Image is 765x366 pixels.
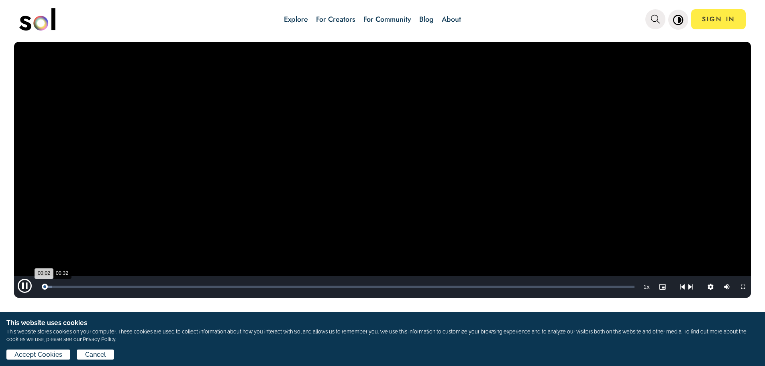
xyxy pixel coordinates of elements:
button: Fullscreen [735,276,751,298]
a: Blog [419,14,434,25]
button: Picture-in-Picture [655,276,671,298]
button: Previous video [671,276,687,298]
button: Accept Cookies [6,350,70,360]
span: Cancel [85,350,106,360]
a: About [442,14,461,25]
button: Mute [719,276,735,298]
a: SIGN IN [691,9,746,29]
nav: main navigation [19,5,746,33]
div: Progress Bar [42,286,634,288]
div: Video Player [14,42,751,298]
button: Next video [687,276,703,298]
button: Playback Rate [639,276,655,298]
a: For Creators [316,14,355,25]
h1: This website uses cookies [6,318,759,328]
button: Cancel [77,350,114,360]
span: Accept Cookies [14,350,62,360]
a: Explore [284,14,308,25]
p: This website stores cookies on your computer. These cookies are used to collect information about... [6,328,759,343]
a: For Community [363,14,411,25]
button: Pause [14,276,38,298]
img: logo [19,8,55,31]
